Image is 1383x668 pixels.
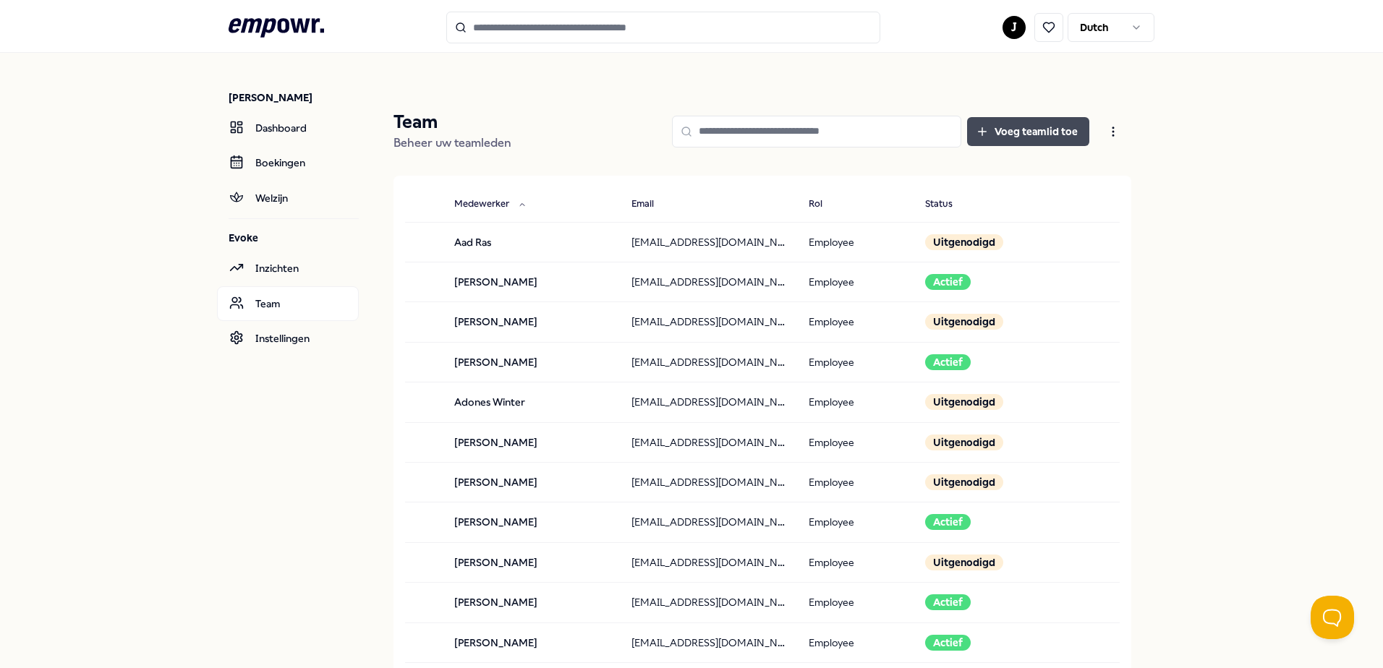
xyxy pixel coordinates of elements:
div: Actief [925,514,971,530]
td: [PERSON_NAME] [443,342,620,382]
td: Employee [797,462,914,502]
td: [PERSON_NAME] [443,262,620,301]
button: Open menu [1095,117,1131,146]
td: [EMAIL_ADDRESS][DOMAIN_NAME] [620,502,797,542]
div: Uitgenodigd [925,234,1003,250]
div: Uitgenodigd [925,554,1003,570]
td: [EMAIL_ADDRESS][DOMAIN_NAME] [620,622,797,662]
button: Voeg teamlid toe [967,117,1089,146]
input: Search for products, categories or subcategories [446,12,880,43]
td: [PERSON_NAME] [443,502,620,542]
td: [EMAIL_ADDRESS][DOMAIN_NAME] [620,222,797,262]
td: Adones Winter [443,382,620,422]
td: Employee [797,222,914,262]
p: [PERSON_NAME] [229,90,359,105]
a: Team [217,286,359,321]
button: Email [620,190,683,219]
td: [EMAIL_ADDRESS][DOMAIN_NAME] [620,422,797,462]
div: Uitgenodigd [925,434,1003,450]
div: Actief [925,274,971,290]
td: [PERSON_NAME] [443,422,620,462]
td: [PERSON_NAME] [443,462,620,502]
td: Employee [797,342,914,382]
p: Team [393,111,511,134]
a: Welzijn [217,181,359,215]
a: Boekingen [217,145,359,180]
td: [EMAIL_ADDRESS][DOMAIN_NAME] [620,342,797,382]
td: Employee [797,502,914,542]
a: Inzichten [217,251,359,286]
td: [EMAIL_ADDRESS][DOMAIN_NAME] [620,542,797,582]
td: Employee [797,583,914,622]
td: [PERSON_NAME] [443,622,620,662]
div: Actief [925,635,971,651]
button: Medewerker [443,190,538,219]
td: [EMAIL_ADDRESS][DOMAIN_NAME] [620,262,797,301]
td: [EMAIL_ADDRESS][DOMAIN_NAME] [620,583,797,622]
td: Employee [797,622,914,662]
span: Beheer uw teamleden [393,136,511,150]
td: [PERSON_NAME] [443,583,620,622]
td: Aad Ras [443,222,620,262]
td: Employee [797,262,914,301]
td: Employee [797,382,914,422]
td: [EMAIL_ADDRESS][DOMAIN_NAME] [620,382,797,422]
button: Status [914,190,982,219]
div: Uitgenodigd [925,474,1003,490]
td: Employee [797,302,914,342]
td: Employee [797,542,914,582]
div: Actief [925,354,971,370]
td: [PERSON_NAME] [443,542,620,582]
td: Employee [797,422,914,462]
div: Uitgenodigd [925,314,1003,330]
td: [PERSON_NAME] [443,302,620,342]
button: J [1003,16,1026,39]
td: [EMAIL_ADDRESS][DOMAIN_NAME] [620,462,797,502]
button: Rol [797,190,851,219]
div: Uitgenodigd [925,394,1003,410]
p: Evoke [229,231,359,245]
td: [EMAIL_ADDRESS][DOMAIN_NAME] [620,302,797,342]
a: Instellingen [217,321,359,356]
iframe: Help Scout Beacon - Open [1311,596,1354,639]
a: Dashboard [217,111,359,145]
